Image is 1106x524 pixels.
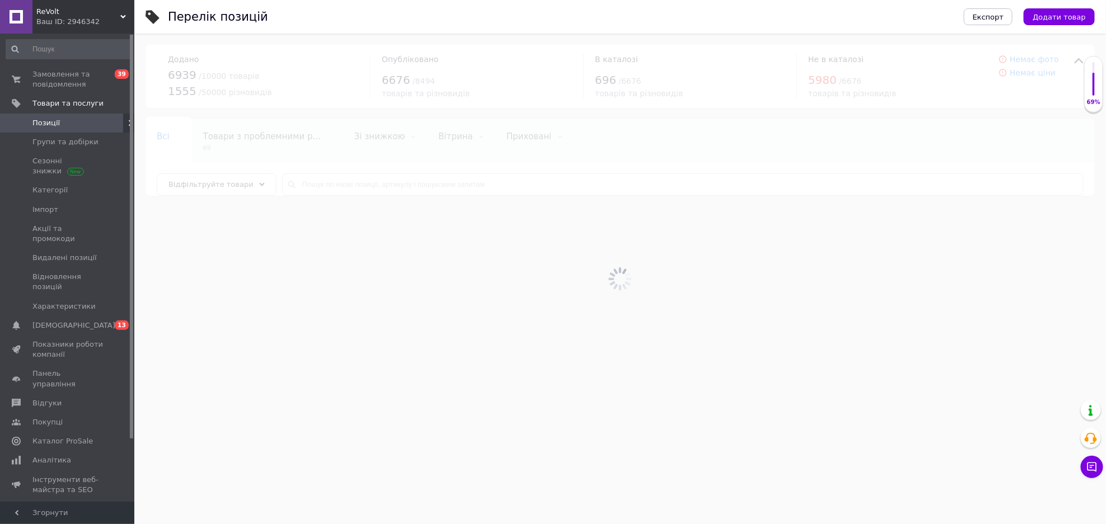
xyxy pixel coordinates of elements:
[36,17,134,27] div: Ваш ID: 2946342
[32,301,96,311] span: Характеристики
[32,98,104,108] span: Товари та послуги
[32,224,104,244] span: Акції та промокоди
[32,455,71,465] span: Аналітика
[964,8,1013,25] button: Експорт
[32,436,93,446] span: Каталог ProSale
[1024,8,1095,25] button: Додати товар
[32,272,104,292] span: Відновлення позицій
[1081,456,1103,478] button: Чат з покупцем
[1033,13,1086,21] span: Додати товар
[32,339,104,360] span: Показники роботи компанії
[32,475,104,495] span: Інструменти веб-майстра та SEO
[32,118,60,128] span: Позиції
[168,11,268,23] div: Перелік позицій
[32,369,104,389] span: Панель управління
[32,398,62,408] span: Відгуки
[32,69,104,89] span: Замовлення та повідомлення
[32,417,63,427] span: Покупці
[1085,98,1103,106] div: 69%
[32,253,97,263] span: Видалені позиції
[32,156,104,176] span: Сезонні знижки
[36,7,120,17] span: ReVolt
[32,205,58,215] span: Імпорт
[115,69,129,79] span: 39
[973,13,1004,21] span: Експорт
[32,320,115,331] span: [DEMOGRAPHIC_DATA]
[32,137,99,147] span: Групи та добірки
[6,39,132,59] input: Пошук
[32,185,68,195] span: Категорії
[115,320,129,330] span: 13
